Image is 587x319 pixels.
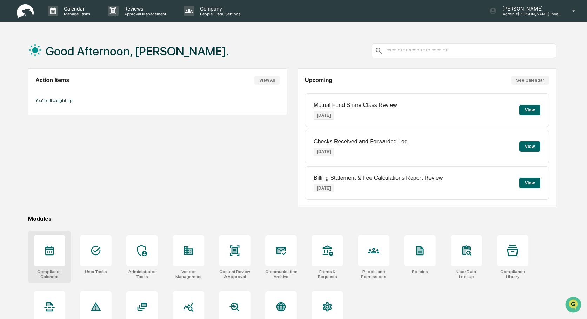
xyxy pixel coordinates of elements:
[49,118,85,124] a: Powered byPylon
[48,86,90,98] a: 🗄️Attestations
[7,102,13,108] div: 🔎
[358,269,389,279] div: People and Permissions
[194,12,244,16] p: People, Data, Settings
[519,141,540,152] button: View
[451,269,482,279] div: User Data Lookup
[314,184,334,192] p: [DATE]
[119,56,128,64] button: Start new chat
[126,269,158,279] div: Administrator Tasks
[4,86,48,98] a: 🖐️Preclearance
[194,6,244,12] p: Company
[7,15,128,26] p: How can we help?
[314,175,443,181] p: Billing Statement & Fee Calculations Report Review
[314,111,334,120] p: [DATE]
[412,269,428,274] div: Policies
[4,99,47,111] a: 🔎Data Lookup
[497,269,528,279] div: Compliance Library
[173,269,204,279] div: Vendor Management
[119,6,170,12] p: Reviews
[305,77,332,83] h2: Upcoming
[58,12,94,16] p: Manage Tasks
[265,269,297,279] div: Communications Archive
[85,269,107,274] div: User Tasks
[34,269,65,279] div: Compliance Calendar
[28,216,556,222] div: Modules
[58,6,94,12] p: Calendar
[519,178,540,188] button: View
[70,119,85,124] span: Pylon
[119,12,170,16] p: Approval Management
[511,76,549,85] button: See Calendar
[312,269,343,279] div: Forms & Requests
[314,102,397,108] p: Mutual Fund Share Class Review
[58,88,87,95] span: Attestations
[14,102,44,109] span: Data Lookup
[565,296,583,315] iframe: Open customer support
[7,89,13,95] div: 🖐️
[35,98,280,103] p: You're all caught up!
[17,4,34,18] img: logo
[7,54,20,66] img: 1746055101610-c473b297-6a78-478c-a979-82029cc54cd1
[497,6,562,12] p: [PERSON_NAME]
[219,269,251,279] div: Content Review & Approval
[35,77,69,83] h2: Action Items
[314,138,408,145] p: Checks Received and Forwarded Log
[14,88,45,95] span: Preclearance
[254,76,280,85] button: View All
[519,105,540,115] button: View
[46,44,229,58] h1: Good Afternoon, [PERSON_NAME].
[314,148,334,156] p: [DATE]
[24,61,89,66] div: We're available if you need us!
[497,12,562,16] p: Admin • [PERSON_NAME] Investments, LLC
[24,54,115,61] div: Start new chat
[51,89,56,95] div: 🗄️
